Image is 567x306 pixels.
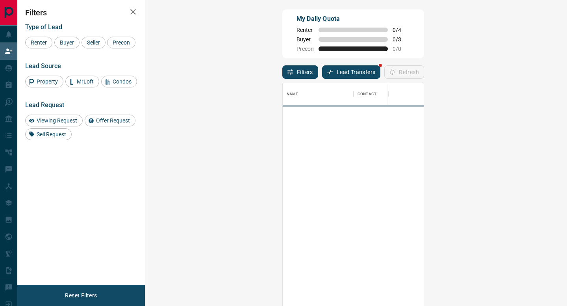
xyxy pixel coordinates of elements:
[25,76,63,87] div: Property
[296,36,314,43] span: Buyer
[322,65,381,79] button: Lead Transfers
[25,128,72,140] div: Sell Request
[74,78,96,85] span: MrLoft
[54,37,80,48] div: Buyer
[107,37,135,48] div: Precon
[296,14,410,24] p: My Daily Quota
[296,27,314,33] span: Renter
[84,39,103,46] span: Seller
[296,46,314,52] span: Precon
[358,83,376,105] div: Contact
[82,37,106,48] div: Seller
[110,39,133,46] span: Precon
[65,76,99,87] div: MrLoft
[393,46,410,52] span: 0 / 0
[110,78,134,85] span: Condos
[60,289,102,302] button: Reset Filters
[57,39,77,46] span: Buyer
[28,39,50,46] span: Renter
[393,27,410,33] span: 0 / 4
[25,115,83,126] div: Viewing Request
[393,36,410,43] span: 0 / 3
[287,83,298,105] div: Name
[101,76,137,87] div: Condos
[282,65,318,79] button: Filters
[283,83,354,105] div: Name
[85,115,135,126] div: Offer Request
[25,23,62,31] span: Type of Lead
[25,8,137,17] h2: Filters
[25,62,61,70] span: Lead Source
[34,78,61,85] span: Property
[25,101,64,109] span: Lead Request
[34,131,69,137] span: Sell Request
[34,117,80,124] span: Viewing Request
[25,37,52,48] div: Renter
[354,83,417,105] div: Contact
[93,117,133,124] span: Offer Request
